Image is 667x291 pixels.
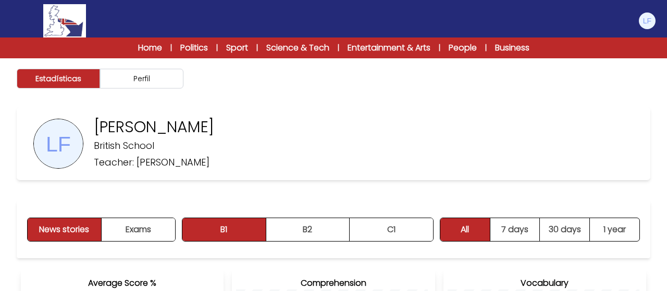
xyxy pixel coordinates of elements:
a: Entertainment & Arts [348,42,430,54]
a: Home [138,42,162,54]
button: News stories [28,218,102,241]
button: 1 year [590,218,639,241]
h3: Comprehension [236,277,430,289]
span: | [216,43,218,53]
h3: Average Score % [25,277,219,289]
button: 7 days [490,218,540,241]
span: | [256,43,258,53]
a: Politics [180,42,208,54]
span: | [439,43,440,53]
p: British School [94,138,154,153]
a: Logo [10,4,119,37]
span: | [338,43,339,53]
a: Sport [226,42,248,54]
img: UserPhoto [34,119,83,168]
button: B2 [266,218,350,241]
button: 30 days [540,218,590,241]
button: B1 [182,218,266,241]
a: Science & Tech [266,42,329,54]
h3: Vocabulary [448,277,642,289]
span: | [170,43,172,53]
a: People [449,42,477,54]
button: Estadísticas [17,69,100,88]
button: All [440,218,490,241]
img: Lorenzo Filicetti [639,12,656,29]
button: Exams [102,218,175,241]
button: C1 [350,218,433,241]
a: Business [495,42,529,54]
span: | [485,43,487,53]
p: Teacher: [PERSON_NAME] [94,155,209,170]
img: Logo [43,4,86,37]
button: Perfil [100,69,183,88]
p: [PERSON_NAME] [94,118,214,136]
